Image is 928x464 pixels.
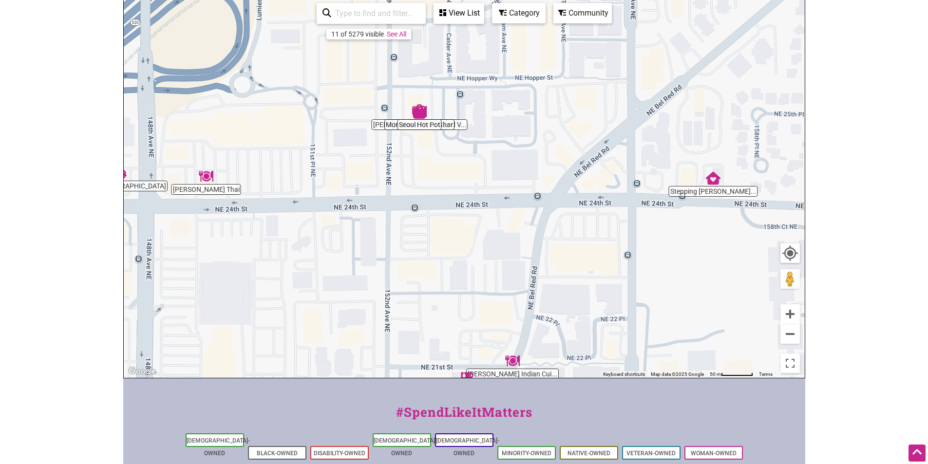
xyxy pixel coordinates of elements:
div: Mayuri Indian Cuisine [505,353,520,368]
a: [DEMOGRAPHIC_DATA]-Owned [187,437,250,457]
a: Terms [759,371,773,377]
div: Community [554,4,611,22]
div: Seoul Hot Pot [412,104,427,119]
div: See a list of the visible businesses [434,3,484,24]
div: LUMI Dessert Cafe [459,370,473,385]
div: #SpendLikeItMatters [123,403,805,431]
div: Filter by category [492,3,546,23]
a: Native-Owned [568,450,610,457]
input: Type to find and filter... [331,4,420,23]
button: Zoom in [780,304,800,324]
a: See All [387,30,406,38]
a: Open this area in Google Maps (opens a new window) [126,365,158,378]
div: Category [493,4,545,22]
a: Disability-Owned [314,450,365,457]
a: Minority-Owned [502,450,551,457]
div: View List [435,4,483,22]
button: Map Scale: 50 m per 62 pixels [707,371,756,378]
div: Scroll Back to Top [909,445,926,462]
a: [DEMOGRAPHIC_DATA]-Owned [436,437,499,457]
span: Map data ©2025 Google [651,371,704,377]
img: Google [126,365,158,378]
button: Toggle fullscreen view [779,353,800,374]
a: [DEMOGRAPHIC_DATA]-Owned [374,437,437,457]
a: Woman-Owned [691,450,737,457]
button: Zoom out [780,324,800,344]
a: Black-Owned [257,450,298,457]
span: 50 m [710,371,721,377]
div: Filter by Community [553,3,612,23]
a: Veteran-Owned [626,450,676,457]
button: Your Location [780,243,800,263]
button: Keyboard shortcuts [603,371,645,378]
div: Bai Tong Thai [199,169,213,184]
div: Type to search and filter [317,3,426,24]
button: Drag Pegman onto the map to open Street View [780,269,800,289]
div: Stepping Stone Pediatrics [706,171,720,186]
div: Taqueria Guadalajara [112,166,127,180]
div: 11 of 5279 visible [331,30,384,38]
